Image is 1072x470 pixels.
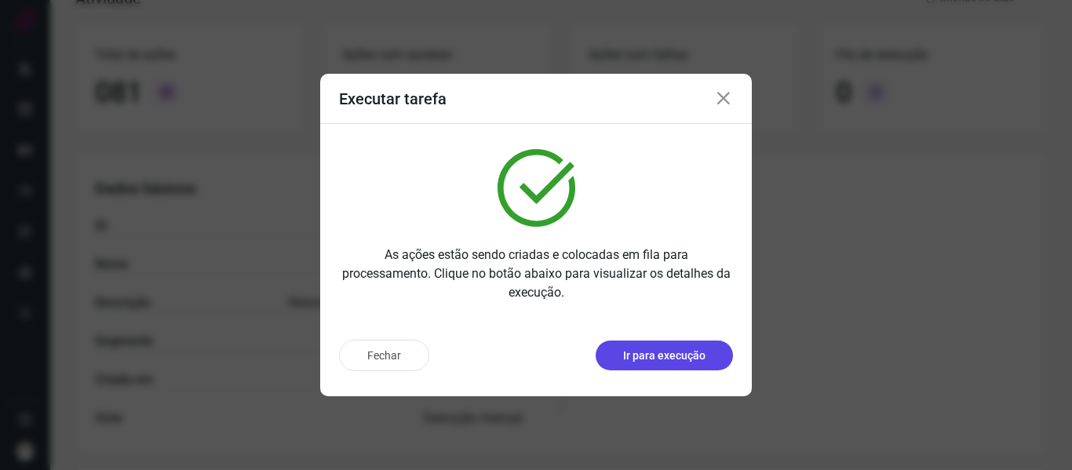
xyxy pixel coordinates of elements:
[339,340,429,371] button: Fechar
[498,149,575,227] img: verified.svg
[339,246,733,302] p: As ações estão sendo criadas e colocadas em fila para processamento. Clique no botão abaixo para ...
[339,89,447,108] h3: Executar tarefa
[596,341,733,370] button: Ir para execução
[623,348,706,364] p: Ir para execução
